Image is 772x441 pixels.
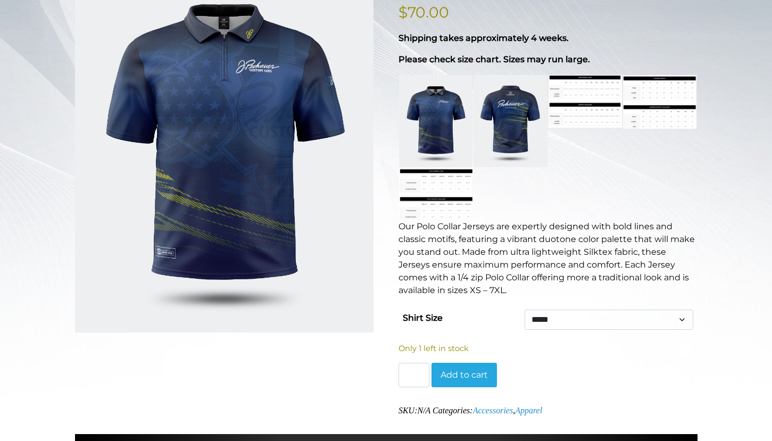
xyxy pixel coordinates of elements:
p: Only 1 left in stock [399,343,698,354]
bdi: 70.00 [399,3,449,21]
span: $ [399,3,408,21]
a: Accessories [473,406,513,415]
a: Apparel [515,406,542,415]
span: Categories: , [433,406,542,415]
span: N/A [417,406,430,415]
input: Product quantity [399,363,429,387]
p: Our Polo Collar Jerseys are expertly designed with bold lines and classic motifs, featuring a vib... [399,220,698,297]
label: Shirt Size [403,310,443,327]
strong: Please check size chart. Sizes may run large. [399,54,590,64]
strong: Shipping takes approximately 4 weeks. [399,33,569,43]
span: SKU: [399,406,430,415]
button: Add to cart [431,363,497,387]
